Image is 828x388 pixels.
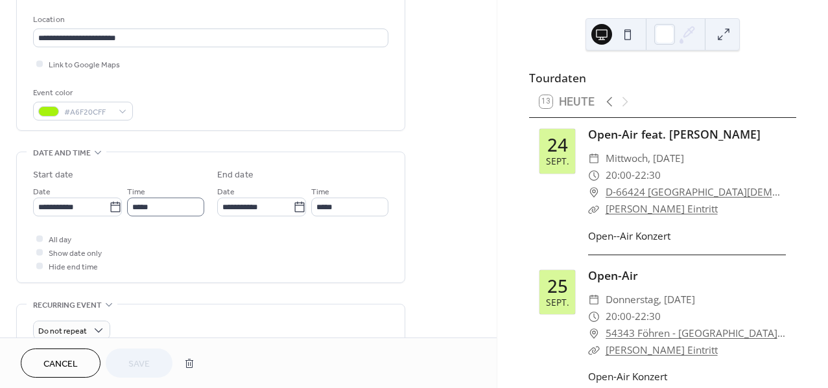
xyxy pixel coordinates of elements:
div: ​ [588,342,600,359]
span: 22:30 [635,308,661,325]
a: 54343 Föhren - [GEOGRAPHIC_DATA] [GEOGRAPHIC_DATA] – [PERSON_NAME] / Firmengelände der [PERSON_NA... [606,325,786,342]
span: 20:00 [606,308,632,325]
span: Date [33,185,51,199]
span: Do not repeat [38,324,87,339]
a: Open-Air feat. [PERSON_NAME] [588,126,761,142]
div: Tourdaten [529,69,796,86]
span: All day [49,233,71,247]
div: ​ [588,201,600,218]
span: - [632,167,635,184]
div: Open--Air Konzert [588,229,786,244]
span: Time [127,185,145,199]
span: Donnerstag, [DATE] [606,291,695,308]
a: Open-Air [588,268,638,283]
span: Time [311,185,329,199]
div: ​ [588,325,600,342]
div: ​ [588,167,600,184]
div: ​ [588,308,600,325]
span: 22:30 [635,167,661,184]
span: 20:00 [606,167,632,184]
button: Cancel [21,348,101,378]
a: D-66424 [GEOGRAPHIC_DATA][DEMOGRAPHIC_DATA][PERSON_NAME][PERSON_NAME] [606,184,786,201]
div: ​ [588,291,600,308]
div: Location [33,13,386,27]
div: Start date [33,168,73,182]
div: 24 [547,136,568,154]
span: Hide end time [49,260,98,274]
span: Date and time [33,146,91,160]
div: ​ [588,150,600,167]
div: Sept. [546,157,569,166]
div: Open-Air Konzert [588,369,786,384]
div: 25 [547,277,568,295]
a: [PERSON_NAME] Eintritt [606,202,718,216]
span: - [632,308,635,325]
div: Event color [33,86,130,100]
div: End date [217,168,254,182]
span: Cancel [43,358,78,371]
span: Mittwoch, [DATE] [606,150,684,167]
span: Date [217,185,235,199]
span: Show date only [49,247,102,260]
a: [PERSON_NAME] Eintritt [606,343,718,357]
span: Link to Google Maps [49,58,120,72]
span: Recurring event [33,299,102,312]
div: ​ [588,184,600,201]
span: #A6F20CFF [64,106,112,119]
div: Sept. [546,298,569,307]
